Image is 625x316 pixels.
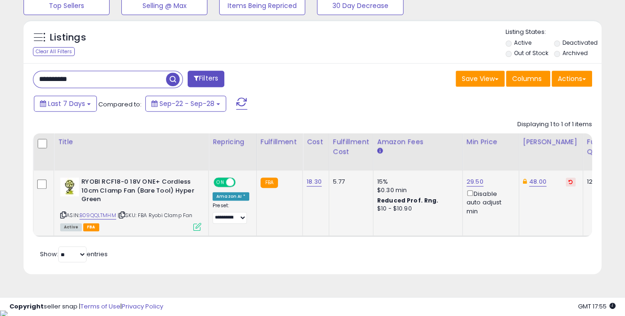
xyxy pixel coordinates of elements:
[122,302,163,311] a: Privacy Policy
[552,71,592,87] button: Actions
[562,49,588,57] label: Archived
[523,137,579,147] div: [PERSON_NAME]
[506,71,550,87] button: Columns
[377,186,455,194] div: $0.30 min
[34,96,97,112] button: Last 7 Days
[587,137,619,157] div: Fulfillable Quantity
[40,250,108,259] span: Show: entries
[377,196,439,204] b: Reduced Prof. Rng.
[467,137,515,147] div: Min Price
[9,302,163,311] div: seller snap | |
[159,99,214,108] span: Sep-22 - Sep-28
[333,137,369,157] div: Fulfillment Cost
[467,188,512,216] div: Disable auto adjust min
[529,177,546,186] a: 48.00
[456,71,505,87] button: Save View
[213,203,249,224] div: Preset:
[81,178,196,206] b: RYOBI RCF18-0 18V ONE+ Cordless 10cm Clamp Fan (Bare Tool) Hyper Green
[467,177,483,186] a: 29.50
[98,100,142,109] span: Compared to:
[506,28,601,37] p: Listing States:
[517,120,592,129] div: Displaying 1 to 1 of 1 items
[307,137,325,147] div: Cost
[333,178,366,186] div: 5.77
[58,137,205,147] div: Title
[512,74,542,83] span: Columns
[261,137,299,147] div: Fulfillment
[307,177,322,186] a: 18.30
[80,302,120,311] a: Terms of Use
[50,31,86,44] h5: Listings
[377,205,455,213] div: $10 - $10.90
[9,302,44,311] strong: Copyright
[261,178,278,188] small: FBA
[48,99,85,108] span: Last 7 Days
[578,302,616,311] span: 2025-10-6 17:55 GMT
[587,178,616,186] div: 122
[145,96,226,112] button: Sep-22 - Sep-28
[60,178,79,196] img: 41f4bM-n28L._SL40_.jpg
[213,192,249,201] div: Amazon AI *
[33,47,75,56] div: Clear All Filters
[60,223,82,231] span: All listings currently available for purchase on Amazon
[514,49,548,57] label: Out of Stock
[118,211,192,219] span: | SKU: FBA Ryobi Clamp Fan
[79,211,116,219] a: B09QQLTMHM
[377,137,459,147] div: Amazon Fees
[234,178,249,186] span: OFF
[188,71,224,87] button: Filters
[514,39,531,47] label: Active
[213,137,253,147] div: Repricing
[377,178,455,186] div: 15%
[83,223,99,231] span: FBA
[562,39,598,47] label: Deactivated
[377,147,383,155] small: Amazon Fees.
[60,178,201,230] div: ASIN:
[214,178,226,186] span: ON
